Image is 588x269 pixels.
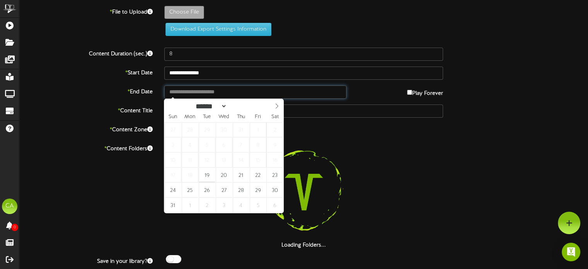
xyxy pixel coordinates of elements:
span: August 24, 2025 [165,183,181,198]
div: CA [2,199,17,214]
span: August 10, 2025 [165,152,181,168]
label: File to Upload [14,6,159,16]
span: August 22, 2025 [250,168,266,183]
a: Download Export Settings Information [162,26,271,32]
span: August 12, 2025 [199,152,215,168]
span: August 28, 2025 [233,183,249,198]
span: September 6, 2025 [266,198,283,213]
span: September 3, 2025 [216,198,232,213]
span: August 5, 2025 [199,137,215,152]
span: Mon [181,115,198,120]
div: Open Intercom Messenger [562,243,580,261]
span: July 31, 2025 [233,122,249,137]
span: August 3, 2025 [165,137,181,152]
label: Play Forever [407,86,443,98]
span: August 31, 2025 [165,198,181,213]
span: August 4, 2025 [182,137,198,152]
span: August 7, 2025 [233,137,249,152]
span: August 17, 2025 [165,168,181,183]
span: August 16, 2025 [266,152,283,168]
span: August 21, 2025 [233,168,249,183]
label: Start Date [14,67,159,77]
span: August 23, 2025 [266,168,283,183]
span: July 28, 2025 [182,122,198,137]
input: Title of this Content [164,105,443,118]
span: September 2, 2025 [199,198,215,213]
span: July 27, 2025 [165,122,181,137]
label: End Date [14,86,159,96]
span: August 27, 2025 [216,183,232,198]
span: September 5, 2025 [250,198,266,213]
span: August 13, 2025 [216,152,232,168]
span: August 25, 2025 [182,183,198,198]
span: August 18, 2025 [182,168,198,183]
span: August 26, 2025 [199,183,215,198]
span: August 1, 2025 [250,122,266,137]
span: Sun [164,115,181,120]
span: August 9, 2025 [266,137,283,152]
label: Content Zone [14,123,159,134]
span: August 30, 2025 [266,183,283,198]
span: August 29, 2025 [250,183,266,198]
label: Save in your library? [14,255,159,266]
span: Wed [215,115,232,120]
img: loading-spinner-3.png [254,142,353,242]
span: Fri [249,115,266,120]
span: Thu [232,115,249,120]
span: August 19, 2025 [199,168,215,183]
span: Tue [198,115,215,120]
label: Content Duration (sec.) [14,48,159,58]
span: August 20, 2025 [216,168,232,183]
strong: Loading Folders... [281,242,326,248]
button: Download Export Settings Information [165,23,271,36]
span: 0 [11,224,18,231]
label: Content Folders [14,142,159,153]
span: July 29, 2025 [199,122,215,137]
span: September 1, 2025 [182,198,198,213]
span: August 14, 2025 [233,152,249,168]
span: August 11, 2025 [182,152,198,168]
span: August 15, 2025 [250,152,266,168]
span: September 4, 2025 [233,198,249,213]
span: July 30, 2025 [216,122,232,137]
label: Content Title [14,105,159,115]
span: August 2, 2025 [266,122,283,137]
input: Play Forever [407,90,412,95]
input: Year [227,102,255,110]
span: August 8, 2025 [250,137,266,152]
span: Sat [266,115,283,120]
span: August 6, 2025 [216,137,232,152]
